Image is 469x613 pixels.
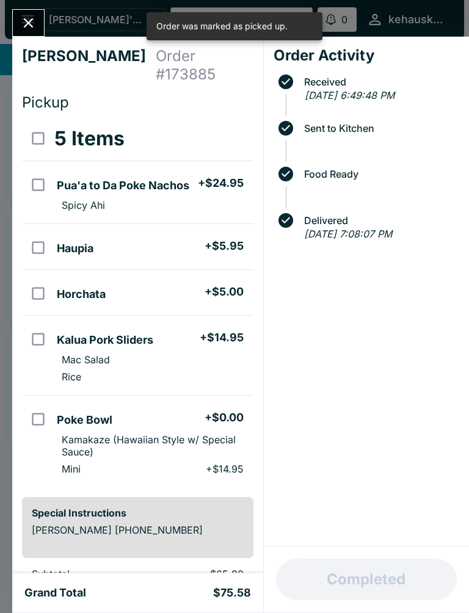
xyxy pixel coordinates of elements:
p: Mac Salad [62,354,110,366]
h5: + $5.00 [205,285,244,299]
h4: Order Activity [274,46,459,65]
h3: 5 Items [54,126,125,151]
h5: + $0.00 [205,410,244,425]
span: Received [298,76,459,87]
span: Pickup [22,93,69,111]
span: Food Ready [298,169,459,180]
em: [DATE] 6:49:48 PM [305,89,394,101]
h5: Kalua Pork Sliders [57,333,153,347]
button: Close [13,10,44,36]
h5: $75.58 [213,586,251,600]
h5: + $24.95 [198,176,244,190]
p: $65.80 [161,568,243,580]
h5: + $14.95 [200,330,244,345]
p: Kamakaze (Hawaiian Style w/ Special Sauce) [62,433,243,458]
h5: Grand Total [24,586,86,600]
p: + $14.95 [206,463,244,475]
table: orders table [22,117,253,487]
p: Mini [62,463,81,475]
p: Subtotal [32,568,142,580]
h5: Horchata [57,287,106,302]
h5: Haupia [57,241,93,256]
h5: + $5.95 [205,239,244,253]
em: [DATE] 7:08:07 PM [304,228,392,240]
h5: Pua'a to Da Poke Nachos [57,178,189,193]
span: Delivered [298,215,459,226]
div: Order was marked as picked up. [156,16,288,37]
h6: Special Instructions [32,507,244,519]
h4: [PERSON_NAME] [22,47,156,84]
h4: Order # 173885 [156,47,253,84]
span: Sent to Kitchen [298,123,459,134]
h5: Poke Bowl [57,413,112,427]
p: Rice [62,371,81,383]
p: Spicy Ahi [62,199,105,211]
p: [PERSON_NAME] [PHONE_NUMBER] [32,524,244,536]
